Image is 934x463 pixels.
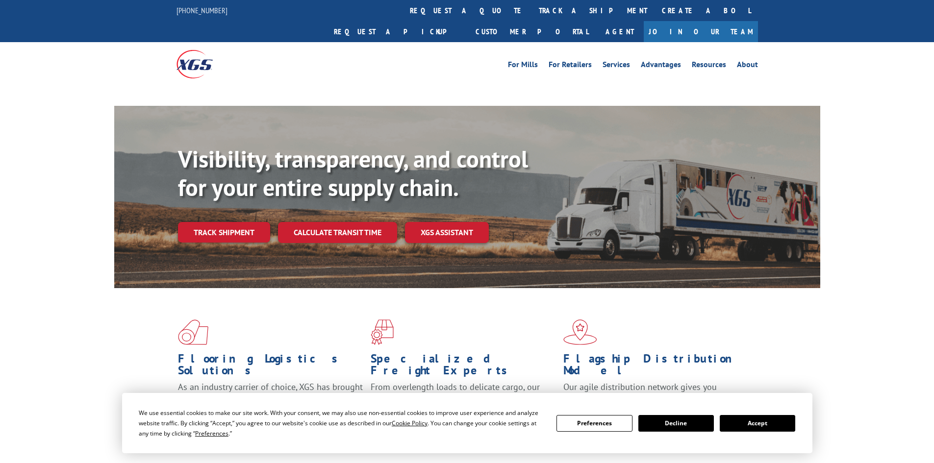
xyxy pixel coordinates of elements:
span: Preferences [195,429,228,438]
p: From overlength loads to delicate cargo, our experienced staff knows the best way to move your fr... [371,381,556,425]
span: Cookie Policy [392,419,428,427]
a: Agent [596,21,644,42]
button: Accept [720,415,795,432]
a: For Mills [508,61,538,72]
a: Customer Portal [468,21,596,42]
a: For Retailers [549,61,592,72]
span: Our agile distribution network gives you nationwide inventory management on demand. [563,381,744,404]
a: Services [603,61,630,72]
button: Decline [638,415,714,432]
img: xgs-icon-focused-on-flooring-red [371,319,394,345]
img: xgs-icon-total-supply-chain-intelligence-red [178,319,208,345]
div: Cookie Consent Prompt [122,393,812,453]
a: [PHONE_NUMBER] [177,5,227,15]
a: About [737,61,758,72]
h1: Flagship Distribution Model [563,353,749,381]
a: Resources [692,61,726,72]
h1: Specialized Freight Experts [371,353,556,381]
button: Preferences [556,415,632,432]
span: As an industry carrier of choice, XGS has brought innovation and dedication to flooring logistics... [178,381,363,416]
a: Track shipment [178,222,270,243]
b: Visibility, transparency, and control for your entire supply chain. [178,144,528,202]
a: XGS ASSISTANT [405,222,489,243]
div: We use essential cookies to make our site work. With your consent, we may also use non-essential ... [139,408,545,439]
a: Request a pickup [327,21,468,42]
a: Advantages [641,61,681,72]
img: xgs-icon-flagship-distribution-model-red [563,319,597,345]
a: Join Our Team [644,21,758,42]
h1: Flooring Logistics Solutions [178,353,363,381]
a: Calculate transit time [278,222,397,243]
